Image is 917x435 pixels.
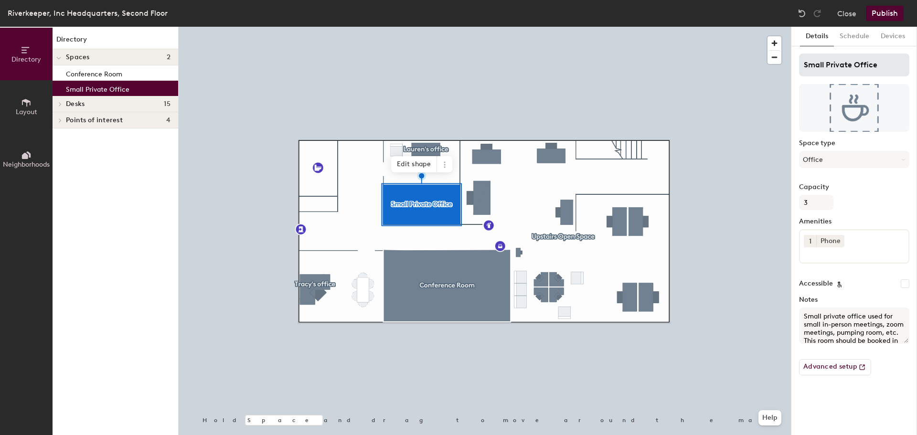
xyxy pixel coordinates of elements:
button: Help [758,410,781,425]
span: 2 [167,53,171,61]
button: Schedule [834,27,875,46]
label: Space type [799,139,909,147]
button: Devices [875,27,911,46]
img: Redo [812,9,822,18]
div: Phone [816,235,844,247]
p: Conference Room [66,67,122,78]
button: Advanced setup [799,359,871,375]
button: 1 [804,235,816,247]
div: Riverkeeper, Inc Headquarters, Second Floor [8,7,168,19]
label: Notes [799,296,909,304]
label: Accessible [799,280,833,287]
button: Publish [866,6,904,21]
button: Office [799,151,909,168]
span: 4 [166,117,171,124]
img: Undo [797,9,807,18]
span: Edit shape [391,156,437,172]
h1: Directory [53,34,178,49]
span: 15 [164,100,171,108]
span: Directory [11,55,41,64]
textarea: Small private office used for small in-person meetings, zoom meetings, pumping room, etc. This ro... [799,308,909,344]
span: Spaces [66,53,90,61]
img: The space named Small Private Office [799,84,909,132]
span: Layout [16,108,37,116]
label: Amenities [799,218,909,225]
span: Points of interest [66,117,123,124]
span: Neighborhoods [3,160,50,169]
p: Small Private Office [66,83,129,94]
label: Capacity [799,183,909,191]
span: Desks [66,100,85,108]
button: Details [800,27,834,46]
span: 1 [809,236,811,246]
button: Close [837,6,856,21]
